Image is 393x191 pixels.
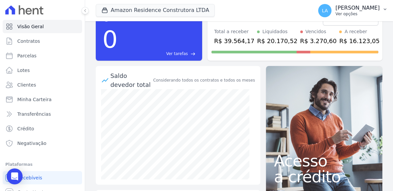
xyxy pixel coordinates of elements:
[3,137,82,150] a: Negativação
[120,51,196,57] a: Ver tarefas east
[3,34,82,48] a: Contratos
[3,171,82,184] a: Recebíveis
[339,36,379,45] div: R$ 16.123,05
[17,38,40,44] span: Contratos
[3,107,82,121] a: Transferências
[17,67,30,74] span: Lotes
[3,78,82,92] a: Clientes
[102,22,118,57] div: 0
[5,160,79,168] div: Plataformas
[344,28,367,35] div: A receber
[17,23,44,30] span: Visão Geral
[3,49,82,62] a: Parcelas
[257,36,297,45] div: R$ 20.170,52
[313,1,393,20] button: LA [PERSON_NAME] Ver opções
[7,168,23,184] div: Open Intercom Messenger
[214,28,254,35] div: Total a receber
[335,11,380,17] p: Ver opções
[17,96,52,103] span: Minha Carteira
[191,51,196,56] span: east
[3,93,82,106] a: Minha Carteira
[274,153,374,169] span: Acesso
[322,8,328,13] span: LA
[306,28,326,35] div: Vencidos
[17,111,51,117] span: Transferências
[262,28,288,35] div: Liquidados
[274,169,374,185] span: a crédito
[110,71,152,89] div: Saldo devedor total
[17,82,36,88] span: Clientes
[166,51,188,57] span: Ver tarefas
[3,122,82,135] a: Crédito
[335,5,380,11] p: [PERSON_NAME]
[153,77,255,83] div: Considerando todos os contratos e todos os meses
[3,64,82,77] a: Lotes
[17,140,47,147] span: Negativação
[17,52,37,59] span: Parcelas
[3,20,82,33] a: Visão Geral
[17,174,42,181] span: Recebíveis
[300,36,337,45] div: R$ 3.270,60
[214,36,254,45] div: R$ 39.564,17
[17,125,34,132] span: Crédito
[96,4,215,17] button: Amazon Residence Construtora LTDA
